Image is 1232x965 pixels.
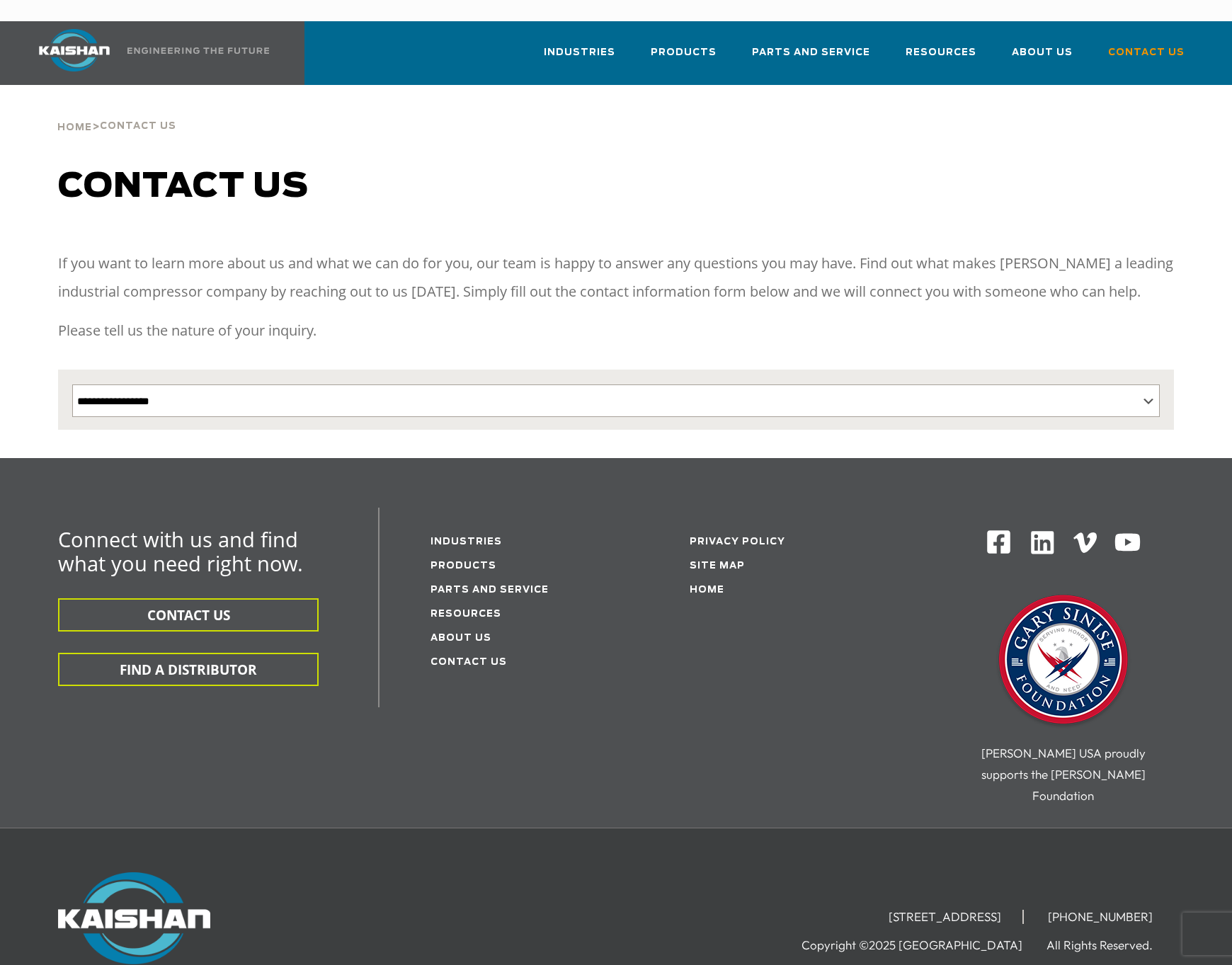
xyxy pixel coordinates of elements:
[21,29,127,72] img: kaishan logo
[57,123,92,132] span: Home
[58,316,1175,345] p: Please tell us the nature of your inquiry.
[906,34,976,82] a: Resources
[100,122,176,131] span: Contact Us
[993,590,1134,732] img: Gary Sinise Foundation
[690,537,785,547] a: Privacy Policy
[544,34,615,82] a: Industries
[752,45,870,61] span: Parts and Service
[430,658,507,667] a: Contact Us
[58,249,1175,306] p: If you want to learn more about us and what we can do for you, our team is happy to answer any qu...
[981,746,1146,803] span: [PERSON_NAME] USA proudly supports the [PERSON_NAME] Foundation
[58,653,319,686] button: FIND A DISTRIBUTOR
[58,872,210,964] img: Kaishan
[1108,34,1185,82] a: Contact Us
[21,21,272,85] a: Kaishan USA
[906,45,976,61] span: Resources
[57,120,92,133] a: Home
[430,634,491,643] a: About Us
[57,85,176,139] div: >
[1012,45,1073,61] span: About Us
[1114,529,1141,556] img: Youtube
[986,529,1012,555] img: Facebook
[1073,532,1097,553] img: Vimeo
[58,525,303,577] span: Connect with us and find what you need right now.
[690,561,745,571] a: Site Map
[544,45,615,61] span: Industries
[1012,34,1073,82] a: About Us
[1029,529,1056,556] img: Linkedin
[58,170,309,204] span: Contact us
[752,34,870,82] a: Parts and Service
[867,910,1024,924] li: [STREET_ADDRESS]
[1027,910,1174,924] li: [PHONE_NUMBER]
[430,561,496,571] a: Products
[430,537,502,547] a: Industries
[690,586,724,595] a: Home
[1108,45,1185,61] span: Contact Us
[802,938,1044,952] li: Copyright ©2025 [GEOGRAPHIC_DATA]
[58,598,319,632] button: CONTACT US
[127,47,269,54] img: Engineering the future
[430,586,549,595] a: Parts and service
[430,610,501,619] a: Resources
[651,34,717,82] a: Products
[1046,938,1174,952] li: All Rights Reserved.
[651,45,717,61] span: Products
